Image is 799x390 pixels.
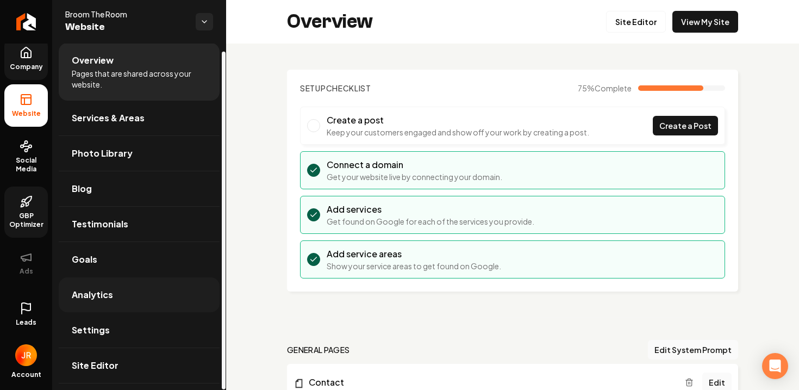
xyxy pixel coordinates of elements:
[65,9,187,20] span: Broom The Room
[606,11,666,33] a: Site Editor
[659,120,711,132] span: Create a Post
[15,344,37,366] img: Julie Reynolds
[287,344,350,355] h2: general pages
[72,112,145,125] span: Services & Areas
[15,340,37,366] button: Open user button
[327,127,589,138] p: Keep your customers engaged and show off your work by creating a post.
[327,158,502,171] h3: Connect a domain
[5,63,47,71] span: Company
[578,83,632,94] span: 75 %
[653,116,718,135] a: Create a Post
[327,261,501,271] p: Show your service areas to get found on Google.
[59,171,220,206] a: Blog
[648,340,738,360] button: Edit System Prompt
[72,324,110,337] span: Settings
[59,242,220,277] a: Goals
[59,348,220,383] a: Site Editor
[59,207,220,242] a: Testimonials
[595,83,632,93] span: Complete
[65,20,187,35] span: Website
[4,38,48,80] a: Company
[59,313,220,348] a: Settings
[8,109,45,118] span: Website
[287,11,373,33] h2: Overview
[4,212,48,229] span: GBP Optimizer
[59,277,220,312] a: Analytics
[72,253,97,266] span: Goals
[11,370,41,379] span: Account
[16,318,36,327] span: Leads
[4,131,48,182] a: Social Media
[762,353,788,379] div: Open Intercom Messenger
[72,218,128,231] span: Testimonials
[72,182,92,195] span: Blog
[15,267,38,276] span: Ads
[72,147,133,160] span: Photo Library
[672,11,738,33] a: View My Site
[4,156,48,174] span: Social Media
[4,242,48,284] button: Ads
[4,187,48,238] a: GBP Optimizer
[327,171,502,182] p: Get your website live by connecting your domain.
[4,293,48,336] a: Leads
[59,136,220,171] a: Photo Library
[327,203,534,216] h3: Add services
[294,376,685,389] a: Contact
[300,83,326,93] span: Setup
[327,247,501,261] h3: Add service areas
[16,13,36,30] img: Rebolt Logo
[327,114,589,127] h3: Create a post
[72,54,114,67] span: Overview
[327,216,534,227] p: Get found on Google for each of the services you provide.
[300,83,371,94] h2: Checklist
[72,288,113,301] span: Analytics
[72,359,118,372] span: Site Editor
[59,101,220,135] a: Services & Areas
[72,68,207,90] span: Pages that are shared across your website.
